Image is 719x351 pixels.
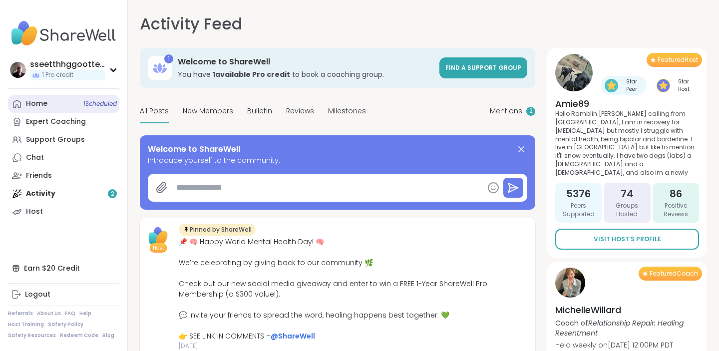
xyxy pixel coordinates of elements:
[8,259,119,277] div: Earn $20 Credit
[8,321,44,328] a: Host Training
[657,202,695,219] span: Positive Reviews
[286,106,314,116] span: Reviews
[146,224,171,249] img: ShareWell
[608,202,646,219] span: Groups Hosted
[555,97,699,110] h4: Amie89
[8,149,119,167] a: Chat
[164,54,173,63] div: 1
[65,310,75,317] a: FAQ
[621,187,634,201] span: 74
[79,310,91,317] a: Help
[672,78,695,93] span: Star Host
[559,202,598,219] span: Peers Supported
[8,131,119,149] a: Support Groups
[490,106,522,116] span: Mentions
[555,340,699,350] p: Held weekly on [DATE] 12:00PM PDT
[620,78,643,93] span: Star Peer
[153,244,164,252] span: Host
[555,110,699,177] p: Hello Ramblin [PERSON_NAME] calling from [GEOGRAPHIC_DATA], I am in recovery for [MEDICAL_DATA] b...
[650,270,698,278] span: Featured Coach
[555,54,593,91] img: Amie89
[658,56,698,64] span: Featured Host
[670,187,682,201] span: 86
[10,62,26,78] img: sseetthhggootteell
[148,155,527,166] span: Introduce yourself to the community.
[48,321,83,328] a: Safety Policy
[529,107,533,115] span: 2
[439,57,527,78] a: Find a support group
[8,310,33,317] a: Referrals
[8,167,119,185] a: Friends
[8,332,56,339] a: Safety Resources
[26,99,47,109] div: Home
[605,79,618,92] img: Star Peer
[657,79,670,92] img: Star Host
[555,318,684,338] i: Relationship Repair: Healing Resentment
[178,56,433,67] h3: Welcome to ShareWell
[26,117,86,127] div: Expert Coaching
[83,100,117,108] span: 1 Scheduled
[60,332,98,339] a: Redeem Code
[26,171,52,181] div: Friends
[555,268,585,298] img: MichelleWillard
[555,318,699,338] p: Coach of
[179,237,529,342] div: 📌 🧠 Happy World Mental Health Day! 🧠 We’re celebrating by giving back to our community 🌿 Check ou...
[102,332,114,339] a: Blog
[30,59,105,70] div: sseetthhggootteell
[179,342,529,351] span: [DATE]
[179,224,256,236] div: Pinned by ShareWell
[178,69,433,79] h3: You have to book a coaching group.
[8,95,119,113] a: Home1Scheduled
[26,153,44,163] div: Chat
[148,143,240,155] span: Welcome to ShareWell
[183,106,233,116] span: New Members
[42,71,73,79] span: 1 Pro credit
[8,16,119,51] img: ShareWell Nav Logo
[555,304,699,316] h4: MichelleWillard
[26,207,43,217] div: Host
[247,106,272,116] span: Bulletin
[37,310,61,317] a: About Us
[445,63,521,72] span: Find a support group
[566,187,591,201] span: 5376
[8,286,119,304] a: Logout
[140,12,242,36] h1: Activity Feed
[213,69,290,79] b: 1 available Pro credit
[8,113,119,131] a: Expert Coaching
[328,106,366,116] span: Milestones
[555,229,699,250] a: Visit Host’s Profile
[8,203,119,221] a: Host
[271,331,315,341] a: @ShareWell
[25,290,50,300] div: Logout
[594,235,661,244] span: Visit Host’s Profile
[140,106,169,116] span: All Posts
[26,135,85,145] div: Support Groups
